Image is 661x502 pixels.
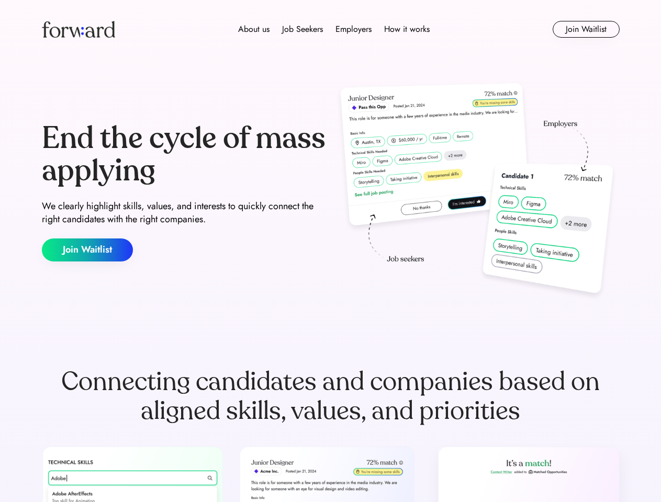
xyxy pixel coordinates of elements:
div: We clearly highlight skills, values, and interests to quickly connect the right candidates with t... [42,200,327,226]
div: Employers [335,23,372,36]
button: Join Waitlist [553,21,620,38]
div: Connecting candidates and companies based on aligned skills, values, and priorities [42,367,620,426]
div: Job Seekers [282,23,323,36]
button: Join Waitlist [42,238,133,261]
div: How it works [384,23,430,36]
img: hero-image.png [335,79,620,304]
img: Forward logo [42,21,115,38]
div: End the cycle of mass applying [42,122,327,187]
div: About us [238,23,270,36]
